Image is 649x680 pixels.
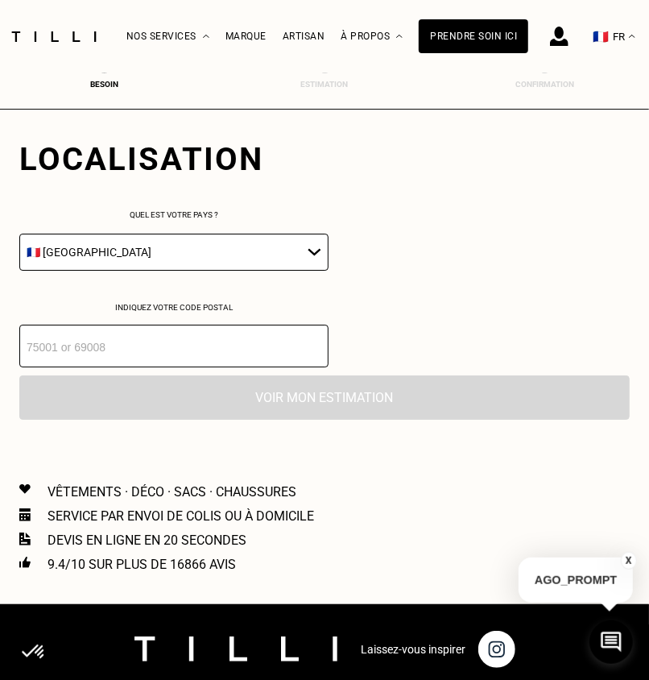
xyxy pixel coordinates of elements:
[203,35,209,39] img: Menu déroulant
[19,303,329,312] p: Indiquez votre code postal
[72,80,136,89] div: Besoin
[519,558,633,603] p: AGO_PROMPT
[19,484,31,494] img: Icon
[126,1,209,73] div: Nos services
[48,484,296,500] p: Vêtements · Déco · Sacs · Chaussures
[419,19,528,53] a: Prendre soin ici
[341,1,403,73] div: À propos
[621,552,637,570] button: X
[48,557,236,572] p: 9.4/10 sur plus de 16866 avis
[19,325,329,367] input: 75001 or 69008
[629,35,635,39] img: menu déroulant
[6,31,102,42] img: Logo du service de couturière Tilli
[19,210,329,219] p: Quel est votre pays ?
[292,80,357,89] div: Estimation
[550,27,568,46] img: icône connexion
[225,31,267,42] a: Marque
[19,533,31,545] img: Icon
[134,636,337,661] img: logo Tilli
[19,557,31,568] img: Icon
[585,1,643,73] button: 🇫🇷 FR
[19,508,31,521] img: Icon
[48,508,314,524] p: Service par envoi de colis ou à domicile
[48,533,246,548] p: Devis en ligne en 20 secondes
[283,31,325,42] a: Artisan
[396,35,403,39] img: Menu déroulant à propos
[362,643,466,656] p: Laissez-vous inspirer
[19,140,329,178] div: Localisation
[478,631,515,668] img: page instagram de Tilli une retoucherie à domicile
[513,80,577,89] div: Confirmation
[593,29,609,44] span: 🇫🇷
